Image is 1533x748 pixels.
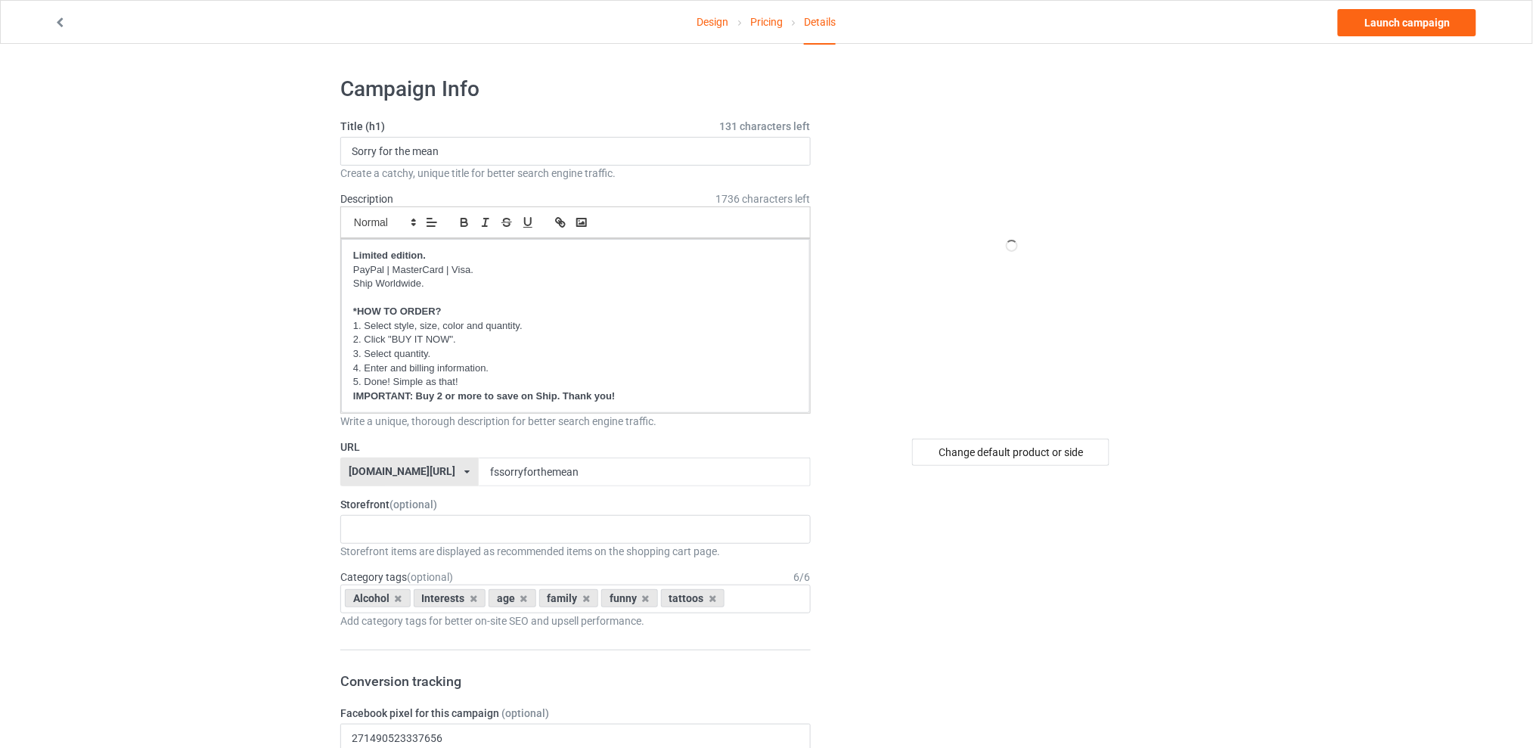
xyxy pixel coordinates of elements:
[340,414,811,429] div: Write a unique, thorough description for better search engine traffic.
[340,613,811,629] div: Add category tags for better on-site SEO and upsell performance.
[353,319,798,334] p: 1. Select style, size, color and quantity.
[750,1,783,43] a: Pricing
[353,277,798,291] p: Ship Worldwide.
[353,390,615,402] strong: IMPORTANT: Buy 2 or more to save on Ship. Thank you!
[716,191,811,206] span: 1736 characters left
[414,589,486,607] div: Interests
[340,193,393,205] label: Description
[661,589,725,607] div: tattoos
[539,589,599,607] div: family
[353,250,426,261] strong: Limited edition.
[1338,9,1476,36] a: Launch campaign
[501,707,549,719] span: (optional)
[340,76,811,103] h1: Campaign Info
[340,497,811,512] label: Storefront
[601,589,658,607] div: funny
[340,570,453,585] label: Category tags
[407,571,453,583] span: (optional)
[912,439,1109,466] div: Change default product or side
[353,362,798,376] p: 4. Enter and billing information.
[345,589,411,607] div: Alcohol
[340,119,811,134] label: Title (h1)
[353,306,442,317] strong: *HOW TO ORDER?
[340,706,811,721] label: Facebook pixel for this campaign
[340,439,811,455] label: URL
[353,333,798,347] p: 2. Click "BUY IT NOW".
[697,1,729,43] a: Design
[389,498,437,511] span: (optional)
[353,347,798,362] p: 3. Select quantity.
[353,263,798,278] p: PayPal | MasterCard | Visa.
[340,166,811,181] div: Create a catchy, unique title for better search engine traffic.
[794,570,811,585] div: 6 / 6
[349,466,456,476] div: [DOMAIN_NAME][URL]
[340,544,811,559] div: Storefront items are displayed as recommended items on the shopping cart page.
[489,589,536,607] div: age
[804,1,836,45] div: Details
[720,119,811,134] span: 131 characters left
[340,672,811,690] h3: Conversion tracking
[353,375,798,390] p: 5. Done! Simple as that!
